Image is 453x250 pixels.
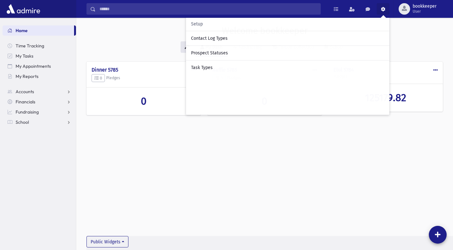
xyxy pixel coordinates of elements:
span: 0 [141,95,147,107]
a: Time Tracking [3,41,76,51]
span: Time Tracking [16,43,44,49]
span: bookkeeper [413,4,436,9]
div: Prospect Statuses [191,50,384,56]
div: Task Types [191,64,384,71]
a: Home [3,25,74,36]
span: User [413,9,436,14]
h4: Dinner 5785 [92,67,196,73]
a: Contact Log Types [186,31,389,45]
span: My Tasks [16,53,33,59]
a: 0 [92,95,196,107]
a: My Reports [3,71,76,81]
a: Financials [3,97,76,107]
div: Contact Log Types [191,35,384,42]
h5: Pledges [92,74,196,82]
span: Financials [16,99,35,105]
a: School [3,117,76,127]
span: My Reports [16,73,38,79]
span: School [16,119,29,125]
span: My Appointments [16,63,51,69]
a: My Tasks [3,51,76,61]
span: Accounts [16,89,34,94]
a: Task Types [186,60,389,75]
img: AdmirePro [5,3,42,15]
a: Fundraising [3,107,76,117]
span: Fundraising [16,109,39,115]
span: Home [16,28,28,33]
a: Accounts [3,87,76,97]
button: Public Widgets [86,236,128,247]
a: Prospect Statuses [186,45,389,60]
button: 0 [92,74,105,82]
span: 0 [94,76,102,80]
input: Search [96,3,320,15]
span: Setup [191,22,203,27]
a: My Appointments [3,61,76,71]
